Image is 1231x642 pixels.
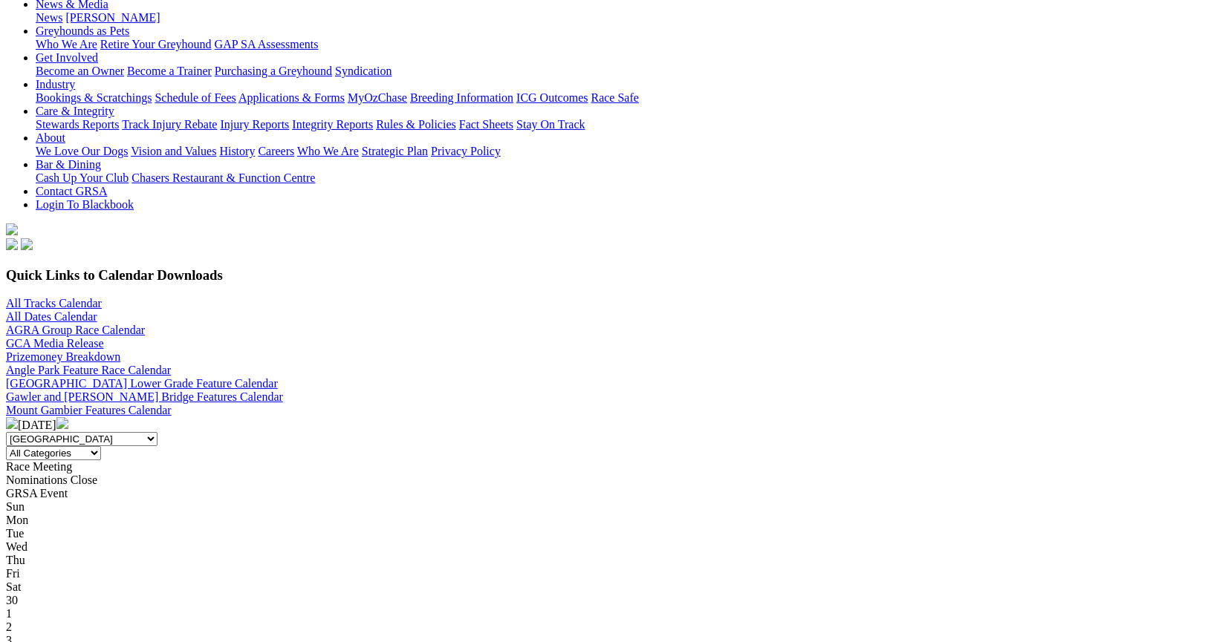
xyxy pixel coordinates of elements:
a: Strategic Plan [362,145,428,157]
div: News & Media [36,11,1225,24]
img: chevron-left-pager-white.svg [6,417,18,429]
a: GAP SA Assessments [215,38,319,50]
a: Privacy Policy [431,145,501,157]
a: ICG Outcomes [516,91,588,104]
img: chevron-right-pager-white.svg [56,417,68,429]
a: Rules & Policies [376,118,456,131]
div: Bar & Dining [36,171,1225,185]
div: [DATE] [6,417,1225,432]
a: Stewards Reports [36,118,119,131]
div: GRSA Event [6,487,1225,500]
a: Integrity Reports [292,118,373,131]
div: Industry [36,91,1225,105]
a: Bar & Dining [36,158,101,171]
a: Who We Are [36,38,97,50]
div: Thu [6,554,1225,567]
div: Greyhounds as Pets [36,38,1225,51]
a: We Love Our Dogs [36,145,128,157]
a: Prizemoney Breakdown [6,350,120,363]
a: Careers [258,145,294,157]
a: Purchasing a Greyhound [215,65,332,77]
h3: Quick Links to Calendar Downloads [6,267,1225,284]
span: 2 [6,620,12,633]
a: Vision and Values [131,145,216,157]
a: About [36,131,65,144]
div: Wed [6,540,1225,554]
div: Tue [6,527,1225,540]
div: Mon [6,514,1225,527]
a: Applications & Forms [238,91,345,104]
a: Bookings & Scratchings [36,91,152,104]
a: Login To Blackbook [36,198,134,211]
a: Greyhounds as Pets [36,24,129,37]
div: Care & Integrity [36,118,1225,131]
a: [GEOGRAPHIC_DATA] Lower Grade Feature Calendar [6,377,278,390]
a: AGRA Group Race Calendar [6,324,145,336]
a: Contact GRSA [36,185,107,197]
a: Fact Sheets [459,118,513,131]
a: News [36,11,62,24]
div: About [36,145,1225,158]
div: Fri [6,567,1225,580]
a: Cash Up Your Club [36,171,129,184]
a: Syndication [335,65,392,77]
a: All Tracks Calendar [6,297,102,309]
a: Care & Integrity [36,105,114,117]
a: Become an Owner [36,65,124,77]
span: 1 [6,607,12,620]
img: twitter.svg [21,238,33,250]
span: 30 [6,594,18,606]
a: Stay On Track [516,118,585,131]
a: Become a Trainer [127,65,212,77]
a: Angle Park Feature Race Calendar [6,364,171,376]
a: GCA Media Release [6,337,104,350]
a: Mount Gambier Features Calendar [6,404,172,416]
a: MyOzChase [348,91,407,104]
a: [PERSON_NAME] [65,11,160,24]
a: Injury Reports [220,118,289,131]
a: Industry [36,78,75,91]
a: Race Safe [591,91,638,104]
a: Retire Your Greyhound [100,38,212,50]
a: Gawler and [PERSON_NAME] Bridge Features Calendar [6,390,283,403]
div: Sat [6,580,1225,594]
img: facebook.svg [6,238,18,250]
div: Nominations Close [6,474,1225,487]
a: All Dates Calendar [6,310,97,323]
div: Race Meeting [6,460,1225,474]
a: Breeding Information [410,91,513,104]
div: Get Involved [36,65,1225,78]
a: History [219,145,255,157]
a: Track Injury Rebate [122,118,217,131]
a: Chasers Restaurant & Function Centre [131,171,315,184]
a: Who We Are [297,145,359,157]
img: logo-grsa-white.png [6,223,18,235]
a: Get Involved [36,51,98,64]
a: Schedule of Fees [155,91,236,104]
div: Sun [6,500,1225,514]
